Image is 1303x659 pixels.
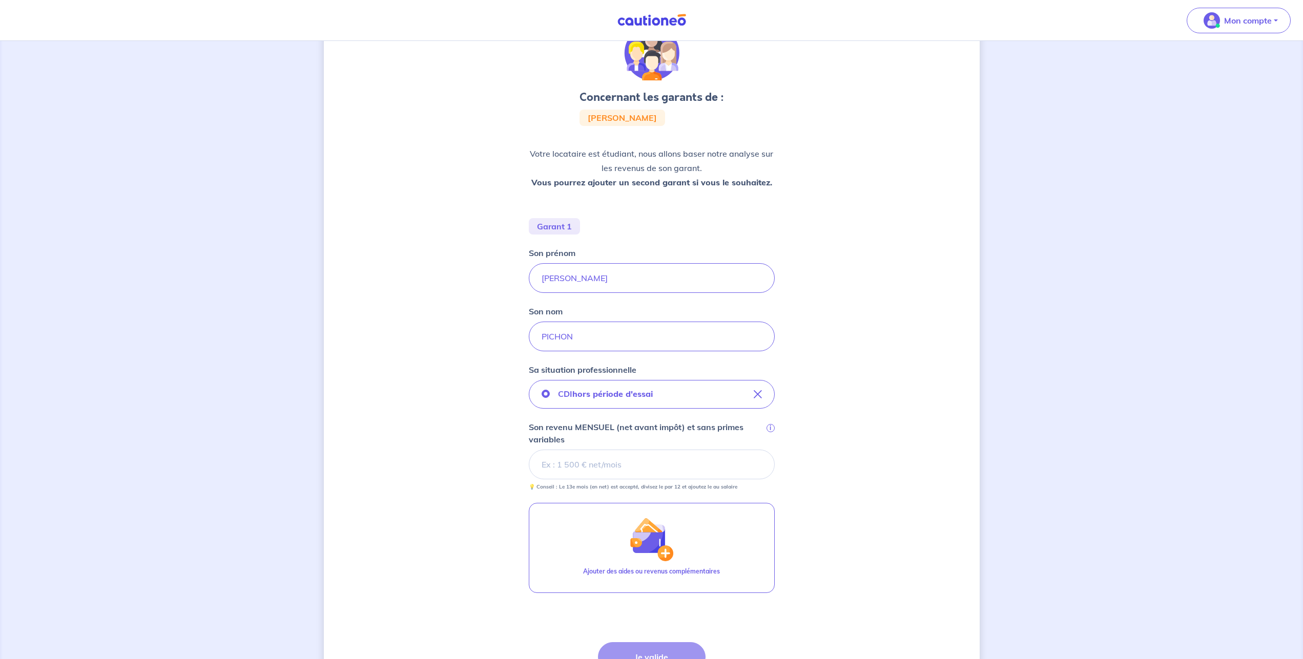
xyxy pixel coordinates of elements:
p: CDI [558,388,653,400]
span: [PERSON_NAME] [588,114,657,122]
button: illu_account_valid_menu.svgMon compte [1187,8,1291,33]
img: illu_account_valid_menu.svg [1204,12,1220,29]
img: illu_wallet.svg [629,517,673,561]
img: illu_tenants.svg [624,26,679,81]
p: Votre locataire est étudiant, nous allons baser notre analyse sur les revenus de son garant. [529,146,775,189]
strong: hors période d'essai [572,389,653,399]
p: Sa situation professionnelle [529,364,636,376]
button: CDIhors période d'essai [529,380,775,409]
button: illu_wallet.svgAjouter des aides ou revenus complémentaires [529,503,775,593]
img: Cautioneo [613,14,690,27]
strong: Vous pourrez ajouter un second garant si vous le souhaitez. [531,177,772,187]
input: John [529,263,775,293]
div: Garant 1 [529,218,580,235]
p: Son revenu MENSUEL (net avant impôt) et sans primes variables [529,421,764,445]
p: 💡 Conseil : Le 13e mois (en net) est accepté, divisez le par 12 et ajoutez le au salaire [529,483,737,491]
p: Son nom [529,305,563,317]
input: Doe [529,322,775,351]
p: Ajouter des aides ou revenus complémentaires [583,567,720,576]
p: Son prénom [529,247,575,259]
input: Ex : 1 500 € net/mois [529,450,775,479]
span: i [767,424,775,432]
p: Mon compte [1224,14,1272,27]
h3: Concernant les garants de : [580,89,724,105]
